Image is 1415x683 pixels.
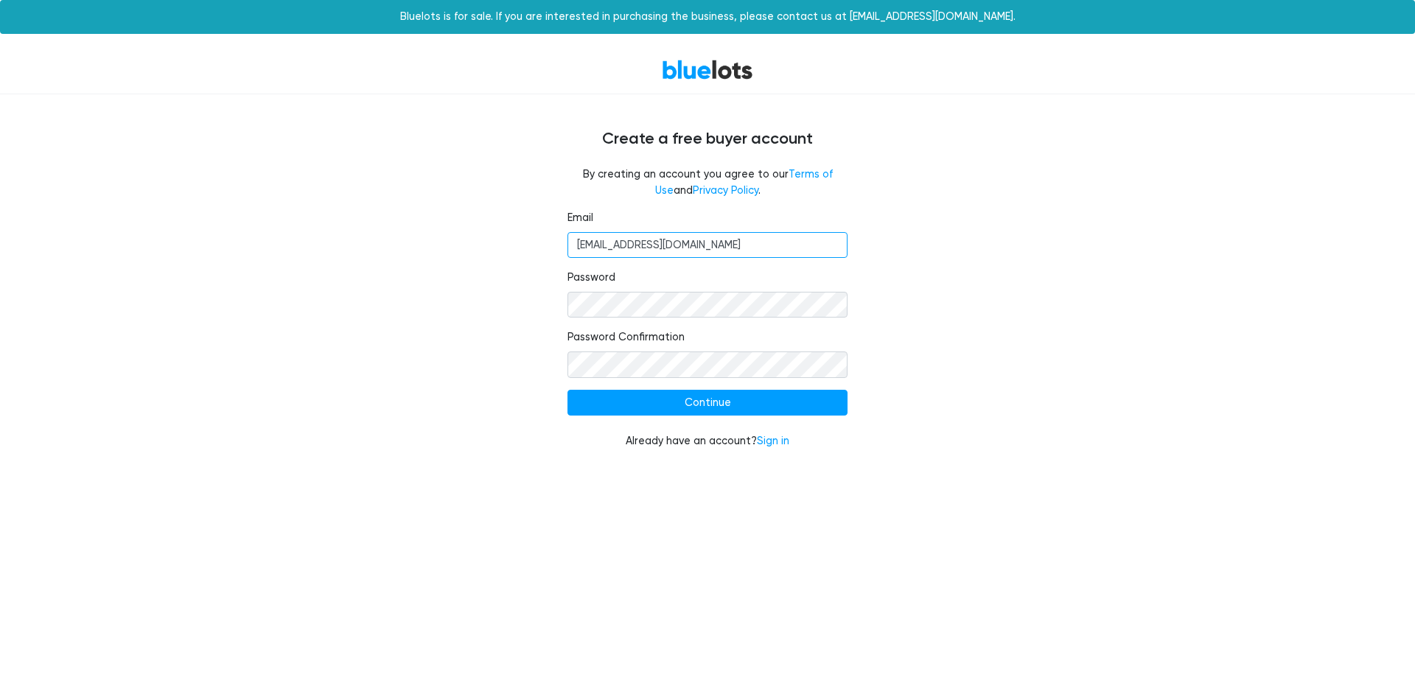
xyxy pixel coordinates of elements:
input: Email [567,232,848,259]
div: Already have an account? [567,433,848,449]
input: Continue [567,390,848,416]
label: Email [567,210,593,226]
a: BlueLots [662,59,753,80]
a: Terms of Use [655,168,833,197]
h4: Create a free buyer account [265,130,1150,149]
a: Sign in [757,435,789,447]
fieldset: By creating an account you agree to our and . [567,167,848,198]
label: Password [567,270,615,286]
a: Privacy Policy [693,184,758,197]
label: Password Confirmation [567,329,685,346]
